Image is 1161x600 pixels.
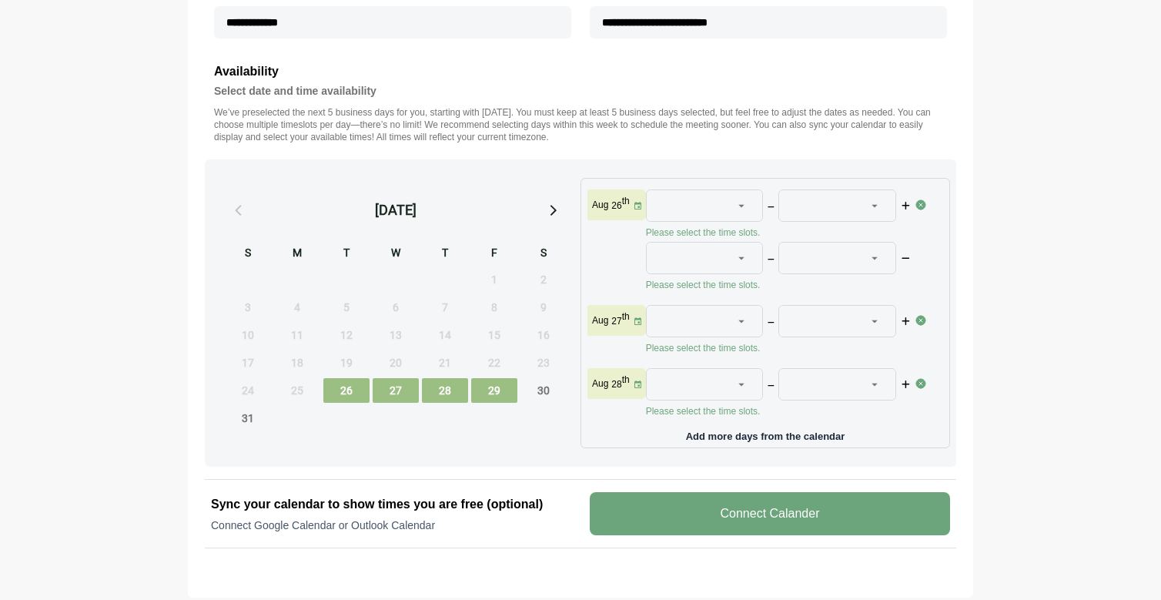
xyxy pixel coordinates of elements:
[373,350,419,375] span: Wednesday, August 20, 2025
[520,244,567,264] div: S
[646,279,915,291] p: Please select the time slots.
[214,106,947,143] p: We’ve preselected the next 5 business days for you, starting with [DATE]. You must keep at least ...
[520,323,567,347] span: Saturday, August 16, 2025
[471,378,517,403] span: Friday, August 29, 2025
[373,244,419,264] div: W
[611,316,621,327] strong: 27
[592,199,608,211] p: Aug
[471,267,517,292] span: Friday, August 1, 2025
[211,495,571,514] h2: Sync your calendar to show times you are free (optional)
[274,244,320,264] div: M
[590,492,950,535] v-button: Connect Calander
[225,295,271,320] span: Sunday, August 3, 2025
[622,374,630,385] sup: th
[646,405,915,417] p: Please select the time slots.
[375,199,417,221] div: [DATE]
[646,342,915,354] p: Please select the time slots.
[274,350,320,375] span: Monday, August 18, 2025
[225,350,271,375] span: Sunday, August 17, 2025
[471,323,517,347] span: Friday, August 15, 2025
[611,379,621,390] strong: 28
[274,323,320,347] span: Monday, August 11, 2025
[225,244,271,264] div: S
[422,295,468,320] span: Thursday, August 7, 2025
[274,378,320,403] span: Monday, August 25, 2025
[622,311,630,322] sup: th
[520,267,567,292] span: Saturday, August 2, 2025
[520,295,567,320] span: Saturday, August 9, 2025
[225,378,271,403] span: Sunday, August 24, 2025
[323,350,370,375] span: Tuesday, August 19, 2025
[214,62,947,82] h3: Availability
[323,295,370,320] span: Tuesday, August 5, 2025
[592,314,608,327] p: Aug
[520,378,567,403] span: Saturday, August 30, 2025
[422,378,468,403] span: Thursday, August 28, 2025
[225,406,271,431] span: Sunday, August 31, 2025
[587,425,943,441] p: Add more days from the calendar
[323,323,370,347] span: Tuesday, August 12, 2025
[225,323,271,347] span: Sunday, August 10, 2025
[214,82,947,100] h4: Select date and time availability
[274,295,320,320] span: Monday, August 4, 2025
[323,244,370,264] div: T
[422,350,468,375] span: Thursday, August 21, 2025
[520,350,567,375] span: Saturday, August 23, 2025
[373,323,419,347] span: Wednesday, August 13, 2025
[646,226,915,239] p: Please select the time slots.
[611,200,621,211] strong: 26
[422,323,468,347] span: Thursday, August 14, 2025
[471,295,517,320] span: Friday, August 8, 2025
[373,295,419,320] span: Wednesday, August 6, 2025
[622,196,630,206] sup: th
[422,244,468,264] div: T
[471,244,517,264] div: F
[592,377,608,390] p: Aug
[471,350,517,375] span: Friday, August 22, 2025
[323,378,370,403] span: Tuesday, August 26, 2025
[211,518,571,533] p: Connect Google Calendar or Outlook Calendar
[373,378,419,403] span: Wednesday, August 27, 2025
